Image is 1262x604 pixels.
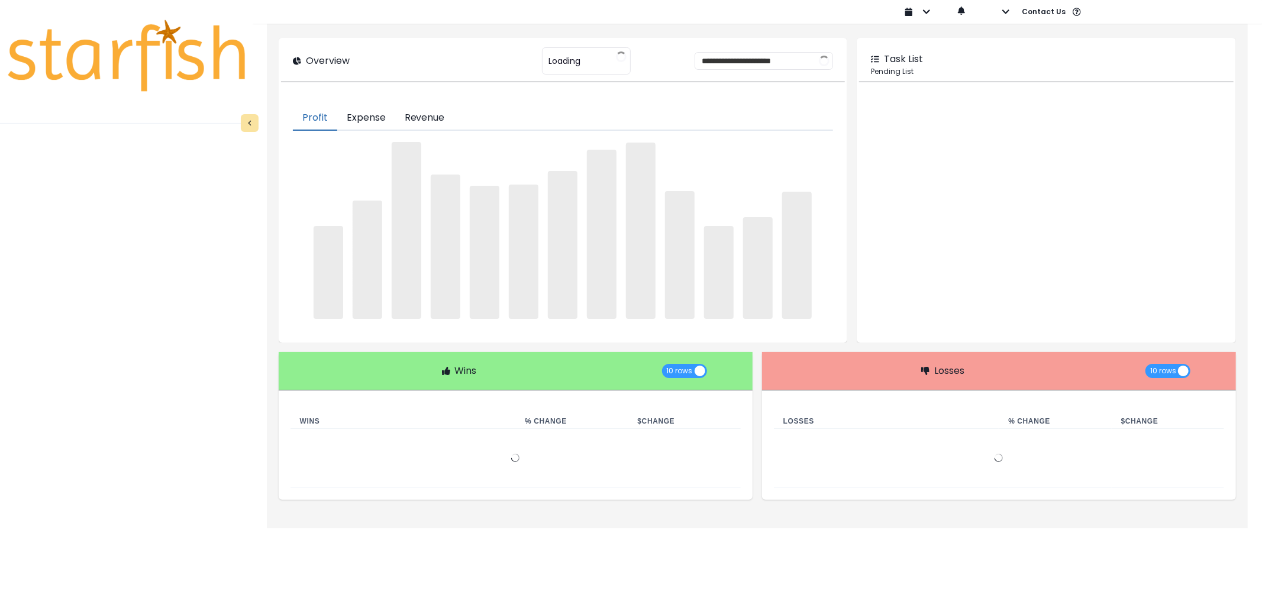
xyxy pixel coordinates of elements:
[293,106,337,131] button: Profit
[704,226,734,319] span: ‌
[509,185,538,319] span: ‌
[515,414,628,429] th: % Change
[337,106,395,131] button: Expense
[782,192,812,319] span: ‌
[1150,364,1176,378] span: 10 rows
[871,66,1222,77] p: Pending List
[999,414,1111,429] th: % Change
[306,54,350,68] p: Overview
[743,217,773,319] span: ‌
[291,414,516,429] th: Wins
[314,226,343,319] span: ‌
[548,49,580,73] span: Loading
[628,414,741,429] th: $ Change
[392,142,421,319] span: ‌
[934,364,964,378] p: Losses
[665,191,695,319] span: ‌
[431,175,460,319] span: ‌
[667,364,693,378] span: 10 rows
[470,186,499,319] span: ‌
[548,171,577,319] span: ‌
[353,201,382,319] span: ‌
[626,143,656,319] span: ‌
[774,414,999,429] th: Losses
[1112,414,1224,429] th: $ Change
[455,364,477,378] p: Wins
[587,150,617,319] span: ‌
[395,106,454,131] button: Revenue
[884,52,923,66] p: Task List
